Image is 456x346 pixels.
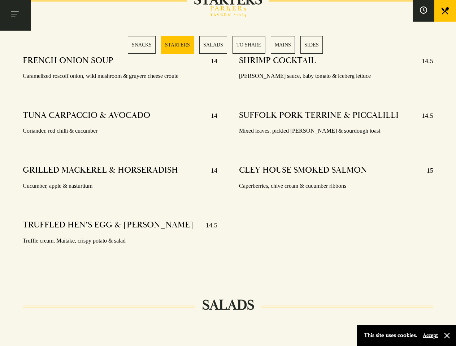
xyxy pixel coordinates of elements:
p: Caperberries, chive cream & cucumber ribbons [239,181,433,191]
p: 15 [420,165,433,176]
a: 1 / 6 [128,36,156,54]
p: This site uses cookies. [364,330,417,341]
h2: SALADS [195,297,261,314]
p: 14.5 [199,219,217,231]
p: 14.5 [414,110,433,121]
p: [PERSON_NAME] sauce, baby tomato & iceberg lettuce [239,71,433,81]
h4: GRILLED MACKEREL & HORSERADISH [23,165,178,176]
button: Close and accept [443,332,451,339]
a: 5 / 6 [271,36,295,54]
h4: TRUFFLED HEN’S EGG & [PERSON_NAME] [23,219,194,231]
h4: TUNA CARPACCIO & AVOCADO [23,110,150,121]
h4: SUFFOLK PORK TERRINE & PICCALILLI [239,110,399,121]
p: 14 [204,165,217,176]
p: Truffle cream, Maitake, crispy potato & salad [23,236,217,246]
a: 3 / 6 [199,36,227,54]
a: 4 / 6 [233,36,265,54]
p: 14 [204,110,217,121]
p: Mixed leaves, pickled [PERSON_NAME] & sourdough toast [239,126,433,136]
a: 2 / 6 [161,36,194,54]
p: Caramelized roscoff onion, wild mushroom & gruyere cheese croute [23,71,217,81]
p: Coriander, red chilli & cucumber [23,126,217,136]
h4: CLEY HOUSE SMOKED SALMON [239,165,367,176]
p: Cucumber, apple & nasturtium [23,181,217,191]
button: Accept [423,332,438,339]
a: 6 / 6 [300,36,323,54]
